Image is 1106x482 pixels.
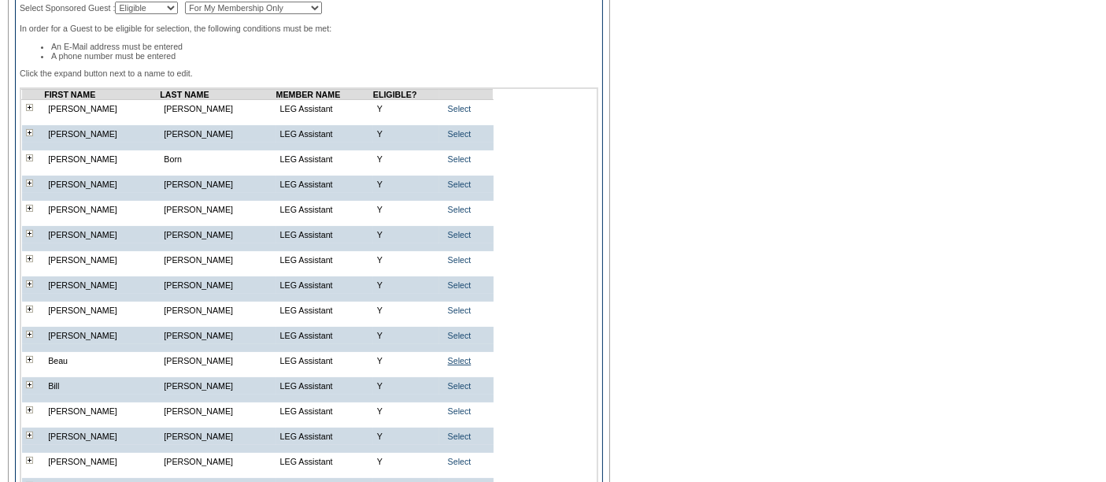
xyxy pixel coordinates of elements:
[276,327,373,344] td: LEG Assistant
[448,457,472,466] a: Select
[26,154,33,161] img: plus.gif
[276,453,373,470] td: LEG Assistant
[160,150,276,168] td: Born
[44,453,160,470] td: [PERSON_NAME]
[44,428,160,445] td: [PERSON_NAME]
[160,226,276,243] td: [PERSON_NAME]
[448,432,472,441] a: Select
[26,180,33,187] img: plus.gif
[373,302,439,319] td: Y
[44,176,160,193] td: [PERSON_NAME]
[160,100,276,118] td: [PERSON_NAME]
[373,90,439,100] td: ELIGIBLE?
[26,104,33,111] img: plus.gif
[448,356,472,365] a: Select
[276,90,373,100] td: MEMBER NAME
[44,327,160,344] td: [PERSON_NAME]
[373,226,439,243] td: Y
[26,457,33,464] img: plus.gif
[373,276,439,294] td: Y
[26,129,33,136] img: plus.gif
[26,432,33,439] img: plus.gif
[44,251,160,269] td: [PERSON_NAME]
[160,302,276,319] td: [PERSON_NAME]
[160,428,276,445] td: [PERSON_NAME]
[276,428,373,445] td: LEG Assistant
[160,125,276,143] td: [PERSON_NAME]
[276,402,373,420] td: LEG Assistant
[373,377,439,395] td: Y
[276,226,373,243] td: LEG Assistant
[276,251,373,269] td: LEG Assistant
[44,150,160,168] td: [PERSON_NAME]
[160,201,276,218] td: [PERSON_NAME]
[448,154,472,164] a: Select
[160,352,276,369] td: [PERSON_NAME]
[373,352,439,369] td: Y
[276,352,373,369] td: LEG Assistant
[448,129,472,139] a: Select
[373,176,439,193] td: Y
[448,255,472,265] a: Select
[276,201,373,218] td: LEG Assistant
[26,280,33,287] img: plus.gif
[44,226,160,243] td: [PERSON_NAME]
[44,276,160,294] td: [PERSON_NAME]
[276,377,373,395] td: LEG Assistant
[26,331,33,338] img: plus.gif
[448,280,472,290] a: Select
[44,352,160,369] td: Beau
[26,306,33,313] img: plus.gif
[373,251,439,269] td: Y
[373,327,439,344] td: Y
[44,302,160,319] td: [PERSON_NAME]
[448,104,472,113] a: Select
[276,150,373,168] td: LEG Assistant
[448,180,472,189] a: Select
[448,230,472,239] a: Select
[276,302,373,319] td: LEG Assistant
[44,377,160,395] td: Bill
[26,356,33,363] img: plus.gif
[26,205,33,212] img: plus.gif
[448,331,472,340] a: Select
[276,176,373,193] td: LEG Assistant
[373,125,439,143] td: Y
[373,428,439,445] td: Y
[44,201,160,218] td: [PERSON_NAME]
[44,100,160,118] td: [PERSON_NAME]
[160,402,276,420] td: [PERSON_NAME]
[160,453,276,470] td: [PERSON_NAME]
[44,125,160,143] td: [PERSON_NAME]
[26,406,33,413] img: plus.gif
[448,306,472,315] a: Select
[373,402,439,420] td: Y
[160,251,276,269] td: [PERSON_NAME]
[448,406,472,416] a: Select
[276,125,373,143] td: LEG Assistant
[26,230,33,237] img: plus.gif
[160,90,276,100] td: LAST NAME
[160,176,276,193] td: [PERSON_NAME]
[448,205,472,214] a: Select
[51,51,598,61] li: A phone number must be entered
[373,100,439,118] td: Y
[276,276,373,294] td: LEG Assistant
[160,327,276,344] td: [PERSON_NAME]
[44,402,160,420] td: [PERSON_NAME]
[160,276,276,294] td: [PERSON_NAME]
[26,255,33,262] img: plus.gif
[51,42,598,51] li: An E-Mail address must be entered
[373,201,439,218] td: Y
[160,377,276,395] td: [PERSON_NAME]
[44,90,160,100] td: FIRST NAME
[373,150,439,168] td: Y
[276,100,373,118] td: LEG Assistant
[26,381,33,388] img: plus.gif
[373,453,439,470] td: Y
[448,381,472,391] a: Select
